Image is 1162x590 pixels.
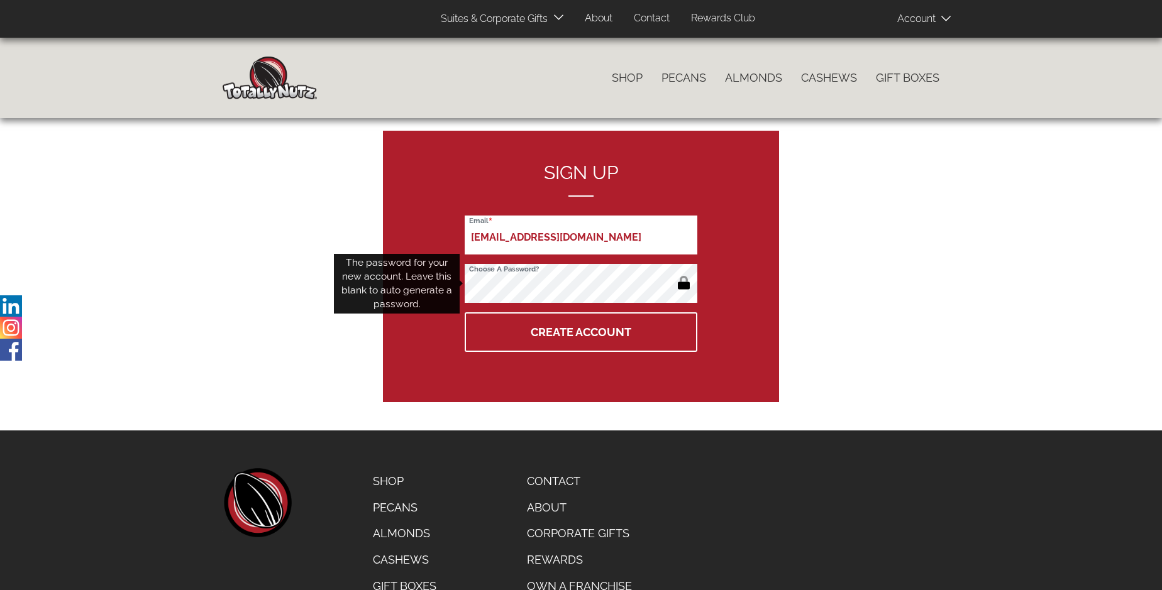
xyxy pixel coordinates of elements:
a: Almonds [716,65,792,91]
a: Gift Boxes [866,65,949,91]
a: Cashews [792,65,866,91]
a: Suites & Corporate Gifts [431,7,551,31]
h2: Sign up [465,162,697,197]
a: Contact [517,468,641,494]
a: Corporate Gifts [517,520,641,547]
input: Email [465,216,697,254]
a: home [223,468,292,537]
a: Almonds [363,520,446,547]
a: About [517,494,641,521]
a: About [575,6,622,31]
a: Shop [363,468,446,494]
button: Create Account [465,312,697,352]
div: The password for your new account. Leave this blank to auto generate a password. [334,254,460,314]
a: Pecans [652,65,716,91]
a: Rewards [517,547,641,573]
a: Rewards Club [682,6,765,31]
a: Cashews [363,547,446,573]
a: Shop [602,65,652,91]
a: Pecans [363,494,446,521]
a: Contact [624,6,679,31]
img: Home [223,57,317,99]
